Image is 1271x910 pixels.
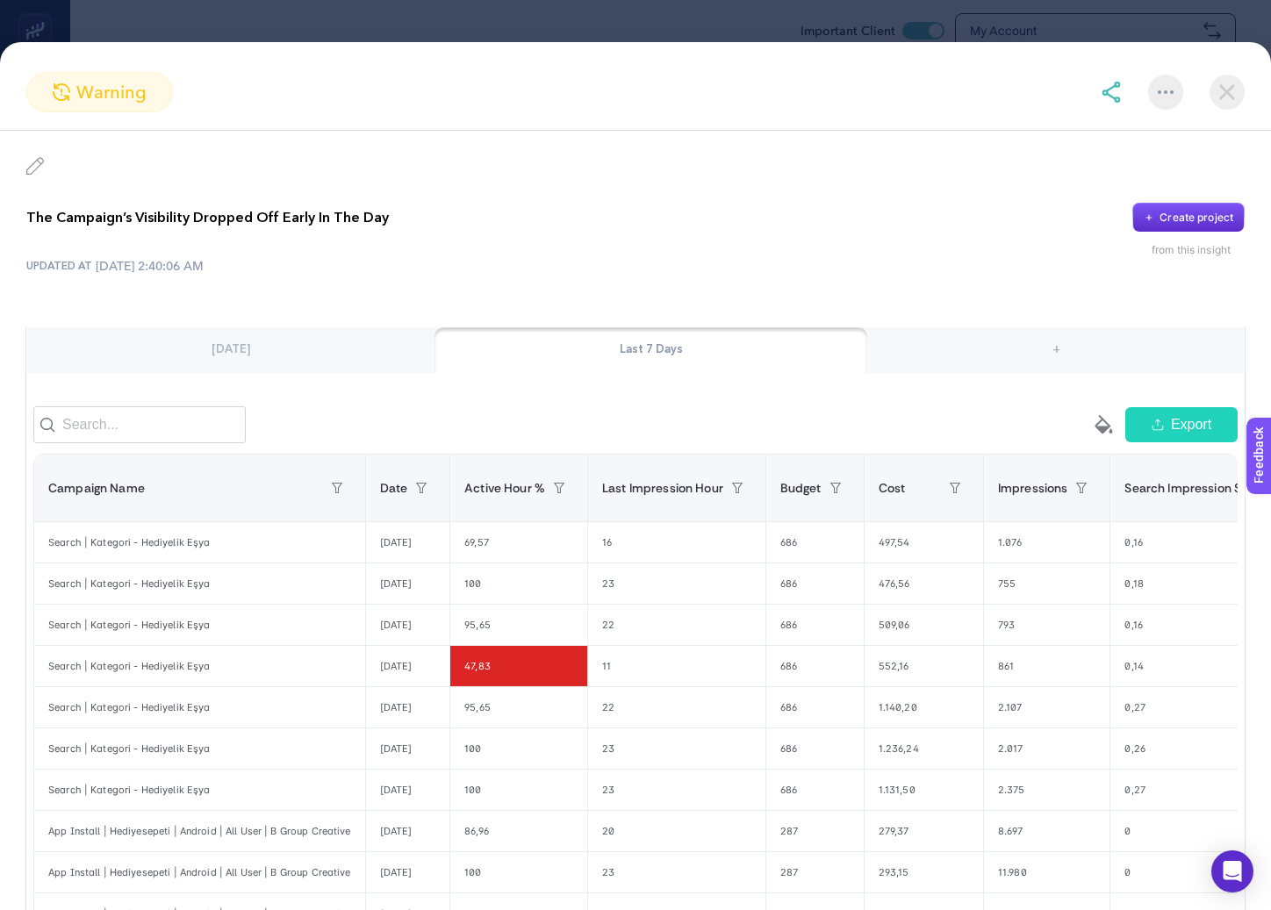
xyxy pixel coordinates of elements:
div: 2.017 [984,728,1110,769]
div: Last 7 Days [434,327,867,373]
div: 861 [984,646,1110,686]
div: 552,16 [865,646,983,686]
img: close-dialog [1210,75,1245,110]
span: Export [1171,414,1211,435]
div: 793 [984,605,1110,645]
div: App Install | Hediyesepeti | Android | All User | B Group Creative [34,852,365,892]
div: Search | Kategori - Hediyelik Eşya [34,563,365,604]
button: Export [1125,407,1238,442]
div: Search | Kategori - Hediyelik Eşya [34,605,365,645]
div: 22 [588,687,765,727]
div: 100 [450,852,587,892]
span: Last Impression Hour [602,481,723,495]
div: 686 [766,687,864,727]
img: More options [1158,90,1174,94]
div: 2.375 [984,770,1110,810]
span: Search Impression Share [1124,481,1267,495]
div: [DATE] [26,327,434,373]
div: 100 [450,563,587,604]
div: [DATE] [366,852,450,892]
div: 686 [766,770,864,810]
div: 509,06 [865,605,983,645]
div: 279,37 [865,811,983,851]
div: 95,65 [450,687,587,727]
div: 23 [588,852,765,892]
div: [DATE] [366,646,450,686]
span: Cost [879,481,906,495]
div: 95,65 [450,605,587,645]
div: 293,15 [865,852,983,892]
div: [DATE] [366,770,450,810]
div: [DATE] [366,522,450,562]
div: 287 [766,811,864,851]
div: from this insight [1152,243,1245,257]
div: 1.131,50 [865,770,983,810]
div: 8.697 [984,811,1110,851]
div: 100 [450,728,587,769]
div: [DATE] [366,605,450,645]
span: Budget [780,481,822,495]
div: 686 [766,563,864,604]
div: 11.980 [984,852,1110,892]
div: [DATE] [366,728,450,769]
span: Active Hour % [464,481,545,495]
div: [DATE] [366,687,450,727]
div: 47,83 [450,646,587,686]
div: 69,57 [450,522,587,562]
div: [DATE] [366,563,450,604]
div: 22 [588,605,765,645]
span: UPDATED AT [26,259,92,273]
div: 23 [588,728,765,769]
div: 2.107 [984,687,1110,727]
img: warning [53,83,70,101]
div: 497,54 [865,522,983,562]
div: 686 [766,728,864,769]
span: Campaign Name [48,481,145,495]
div: 11 [588,646,765,686]
span: Date [380,481,408,495]
img: edit insight [26,157,44,175]
div: 16 [588,522,765,562]
div: + [867,327,1245,373]
div: Search | Kategori - Hediyelik Eşya [34,728,365,769]
p: The Campaign’s Visibility Dropped Off Early In The Day [26,207,389,228]
div: Search | Kategori - Hediyelik Eşya [34,770,365,810]
div: [DATE] [366,811,450,851]
div: 476,56 [865,563,983,604]
div: Search | Kategori - Hediyelik Eşya [34,646,365,686]
div: Search | Kategori - Hediyelik Eşya [34,687,365,727]
div: Open Intercom Messenger [1211,850,1253,892]
div: 100 [450,770,587,810]
div: 686 [766,646,864,686]
div: 686 [766,605,864,645]
div: 1.140,20 [865,687,983,727]
div: 755 [984,563,1110,604]
img: share [1101,82,1122,103]
div: 23 [588,770,765,810]
div: 1.076 [984,522,1110,562]
div: 23 [588,563,765,604]
div: 686 [766,522,864,562]
div: 20 [588,811,765,851]
span: Impressions [998,481,1068,495]
button: Create project [1132,203,1245,233]
div: 86,96 [450,811,587,851]
div: Search | Kategori - Hediyelik Eşya [34,522,365,562]
input: Search... [33,406,246,443]
div: App Install | Hediyesepeti | Android | All User | B Group Creative [34,811,365,851]
div: 287 [766,852,864,892]
div: 1.236,24 [865,728,983,769]
span: Feedback [11,5,67,19]
time: [DATE] 2:40:06 AM [96,257,204,275]
span: warning [76,79,147,105]
div: Create project [1160,211,1233,225]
